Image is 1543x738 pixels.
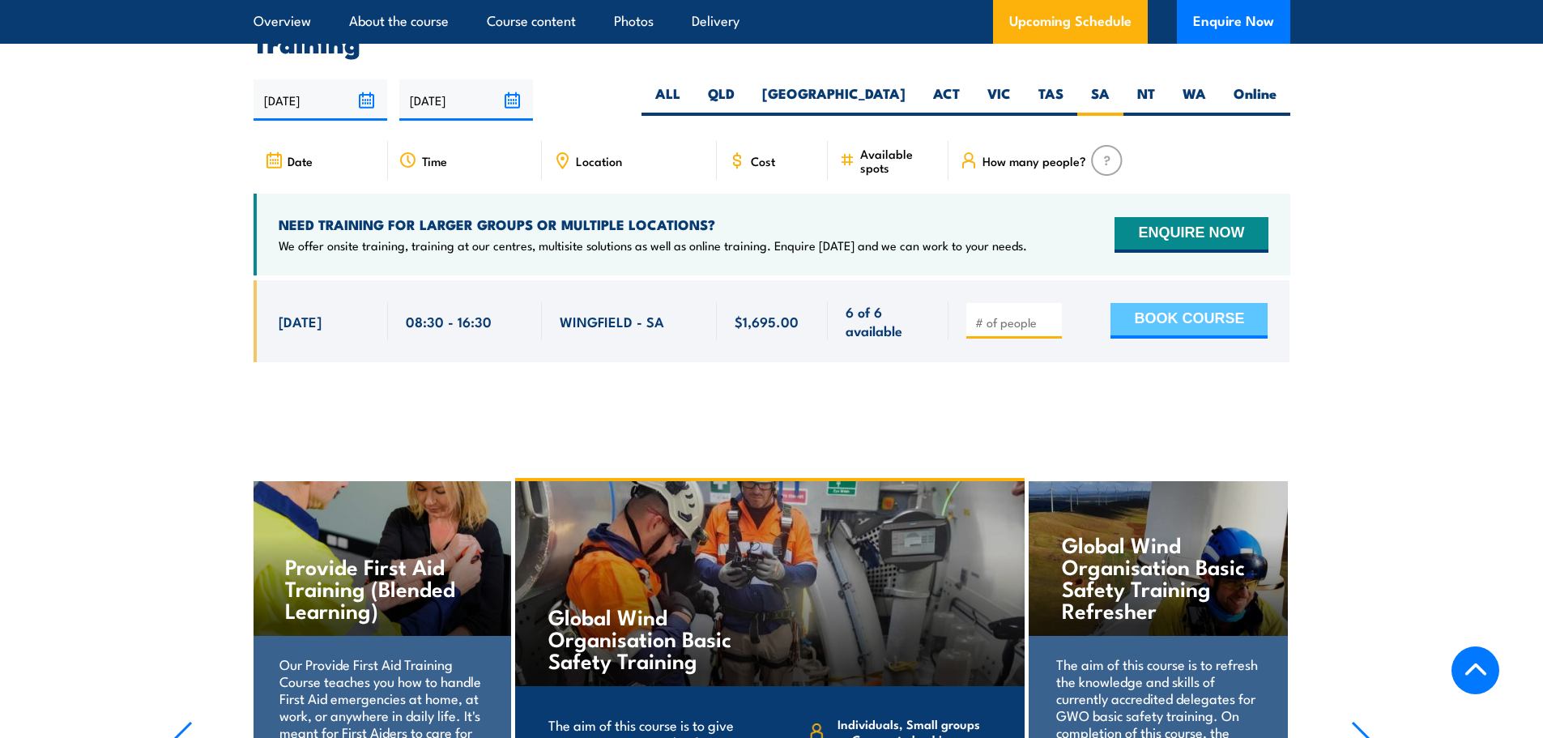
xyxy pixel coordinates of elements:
span: Cost [751,154,775,168]
p: We offer onsite training, training at our centres, multisite solutions as well as online training... [279,237,1027,254]
label: NT [1123,84,1169,116]
input: # of people [975,314,1056,331]
input: To date [399,79,533,121]
label: SA [1077,84,1123,116]
button: ENQUIRE NOW [1115,217,1268,253]
label: [GEOGRAPHIC_DATA] [748,84,919,116]
h2: UPCOMING SCHEDULE FOR - "Global Wind Organisation Advanced Rescue Training" [254,8,1290,53]
span: [DATE] [279,312,322,331]
label: TAS [1025,84,1077,116]
label: VIC [974,84,1025,116]
span: Location [576,154,622,168]
label: QLD [694,84,748,116]
span: Time [422,154,447,168]
label: ACT [919,84,974,116]
span: Available spots [860,147,937,174]
span: $1,695.00 [735,312,799,331]
span: How many people? [982,154,1086,168]
span: Date [288,154,313,168]
input: From date [254,79,387,121]
h4: Provide First Aid Training (Blended Learning) [285,555,477,621]
h4: Global Wind Organisation Basic Safety Training Refresher [1062,533,1254,621]
label: ALL [641,84,694,116]
button: BOOK COURSE [1110,303,1268,339]
label: Online [1220,84,1290,116]
span: 08:30 - 16:30 [406,312,492,331]
h4: NEED TRAINING FOR LARGER GROUPS OR MULTIPLE LOCATIONS? [279,215,1027,233]
h4: Global Wind Organisation Basic Safety Training [548,605,739,671]
span: 6 of 6 available [846,302,931,340]
label: WA [1169,84,1220,116]
span: WINGFIELD - SA [560,312,664,331]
